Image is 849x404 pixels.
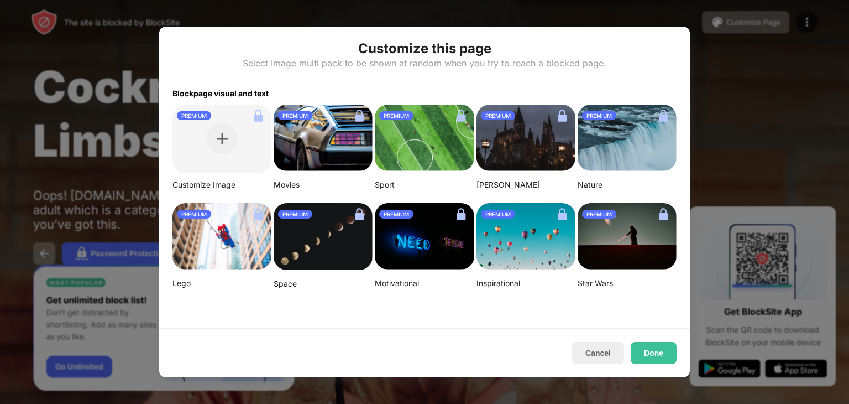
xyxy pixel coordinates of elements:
div: Customize this page [358,40,491,58]
img: ian-dooley-DuBNA1QMpPA-unsplash-small.png [476,203,575,270]
img: alexis-fauvet-qfWf9Muwp-c-unsplash-small.png [375,203,474,270]
img: lock.svg [249,205,267,223]
div: PREMIUM [278,210,312,219]
button: Done [631,342,677,364]
img: image-22-small.png [578,203,677,270]
div: Inspirational [476,278,575,288]
div: PREMIUM [582,210,616,219]
div: Lego [172,278,271,288]
div: PREMIUM [481,210,515,219]
div: Blockpage visual and text [159,82,690,98]
img: plus.svg [217,133,228,144]
img: lock.svg [249,107,267,125]
div: Sport [375,180,474,190]
div: PREMIUM [582,111,616,120]
div: Star Wars [578,278,677,288]
img: lock.svg [654,205,672,223]
div: Movies [274,180,373,190]
img: lock.svg [350,107,368,125]
img: lock.svg [452,205,470,223]
img: lock.svg [553,205,571,223]
div: Select Image multi pack to be shown at random when you try to reach a blocked page. [243,58,606,69]
div: Motivational [375,278,474,288]
div: [PERSON_NAME] [476,180,575,190]
img: lock.svg [350,205,368,223]
img: lock.svg [553,107,571,125]
img: jeff-wang-p2y4T4bFws4-unsplash-small.png [375,105,474,171]
img: lock.svg [452,107,470,125]
div: PREMIUM [379,111,413,120]
div: PREMIUM [177,111,211,120]
img: linda-xu-KsomZsgjLSA-unsplash.png [274,203,373,270]
img: lock.svg [654,107,672,125]
div: Space [274,279,373,289]
div: PREMIUM [379,210,413,219]
button: Cancel [572,342,624,364]
img: aditya-chinchure-LtHTe32r_nA-unsplash.png [578,105,677,171]
div: Customize Image [172,180,271,190]
div: PREMIUM [481,111,515,120]
img: mehdi-messrro-gIpJwuHVwt0-unsplash-small.png [172,203,271,270]
div: PREMIUM [278,111,312,120]
div: Nature [578,180,677,190]
img: aditya-vyas-5qUJfO4NU4o-unsplash-small.png [476,105,575,171]
div: PREMIUM [177,210,211,219]
img: image-26.png [274,105,373,171]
